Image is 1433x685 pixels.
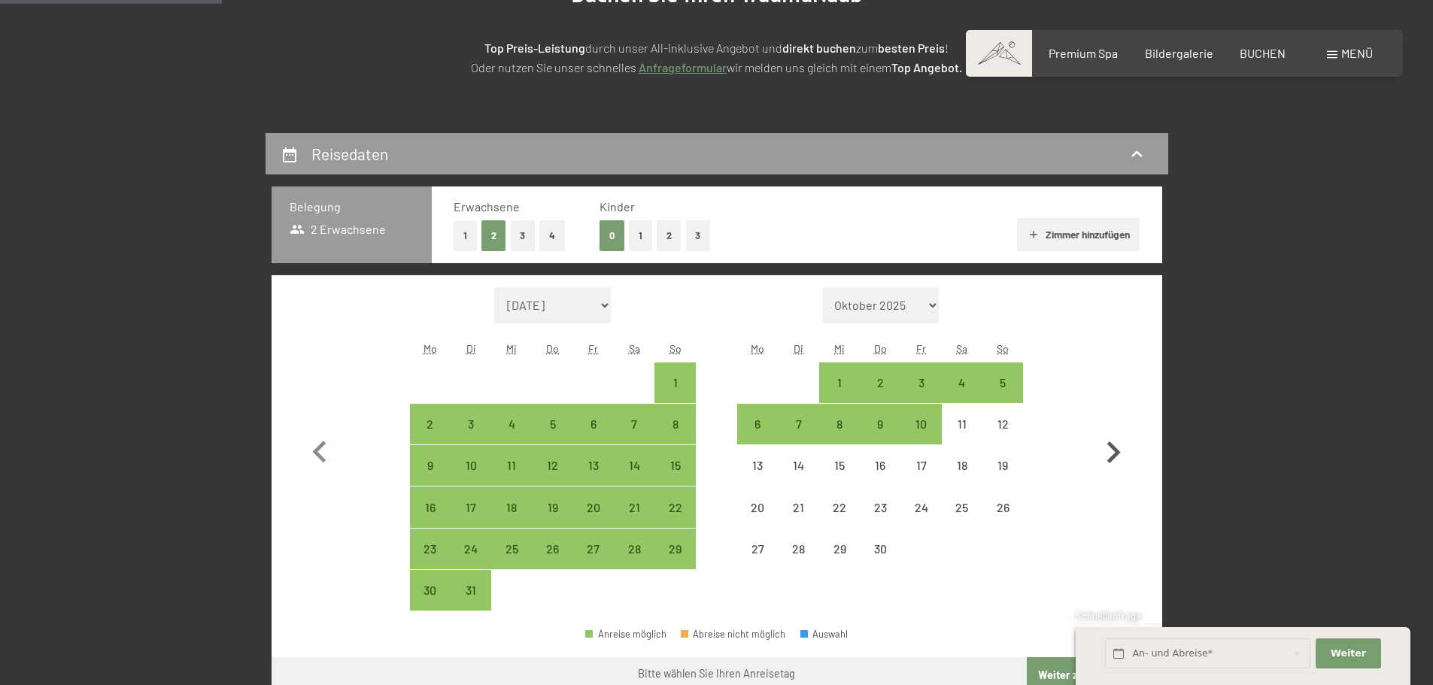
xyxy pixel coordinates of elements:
[573,529,614,569] div: Anreise möglich
[573,404,614,444] div: Fri Mar 06 2026
[451,404,491,444] div: Anreise möglich
[451,445,491,486] div: Tue Mar 10 2026
[491,529,532,569] div: Anreise möglich
[860,445,900,486] div: Anreise nicht möglich
[819,362,860,403] div: Anreise möglich
[454,199,520,214] span: Erwachsene
[533,404,573,444] div: Anreise möglich
[819,529,860,569] div: Wed Apr 29 2026
[411,502,449,539] div: 16
[819,486,860,527] div: Wed Apr 22 2026
[575,543,612,580] div: 27
[600,220,624,251] button: 0
[902,377,940,414] div: 3
[943,502,981,539] div: 25
[533,486,573,527] div: Anreise möglich
[575,418,612,456] div: 6
[656,418,694,456] div: 8
[681,629,786,639] div: Abreise nicht möglich
[861,418,899,456] div: 9
[573,486,614,527] div: Anreise möglich
[819,486,860,527] div: Anreise nicht möglich
[451,570,491,611] div: Tue Mar 31 2026
[452,418,490,456] div: 3
[533,529,573,569] div: Thu Mar 26 2026
[614,529,654,569] div: Anreise möglich
[956,342,967,355] abbr: Samstag
[410,445,451,486] div: Mon Mar 09 2026
[916,342,926,355] abbr: Freitag
[410,404,451,444] div: Anreise möglich
[629,342,640,355] abbr: Samstag
[311,144,388,163] h2: Reisedaten
[585,629,666,639] div: Anreise möglich
[737,445,778,486] div: Mon Apr 13 2026
[614,404,654,444] div: Anreise möglich
[902,418,940,456] div: 10
[654,404,695,444] div: Sun Mar 08 2026
[493,418,530,456] div: 4
[657,220,682,251] button: 2
[900,404,941,444] div: Anreise möglich
[1331,647,1366,660] span: Weiter
[493,502,530,539] div: 18
[984,418,1022,456] div: 12
[491,445,532,486] div: Wed Mar 11 2026
[452,459,490,497] div: 10
[573,404,614,444] div: Anreise möglich
[1316,638,1380,669] button: Weiter
[410,570,451,611] div: Anreise möglich
[900,486,941,527] div: Anreise nicht möglich
[737,404,778,444] div: Anreise möglich
[410,570,451,611] div: Mon Mar 30 2026
[290,221,387,238] span: 2 Erwachsene
[491,404,532,444] div: Wed Mar 04 2026
[411,584,449,622] div: 30
[424,342,437,355] abbr: Montag
[860,404,900,444] div: Anreise möglich
[493,459,530,497] div: 11
[739,543,776,580] div: 27
[573,445,614,486] div: Fri Mar 13 2026
[819,445,860,486] div: Wed Apr 15 2026
[942,486,982,527] div: Anreise nicht möglich
[819,445,860,486] div: Anreise nicht möglich
[819,362,860,403] div: Wed Apr 01 2026
[534,502,572,539] div: 19
[491,404,532,444] div: Anreise möglich
[819,404,860,444] div: Wed Apr 08 2026
[739,502,776,539] div: 20
[534,459,572,497] div: 12
[891,60,962,74] strong: Top Angebot.
[534,543,572,580] div: 26
[984,502,1022,539] div: 26
[739,418,776,456] div: 6
[861,459,899,497] div: 16
[656,543,694,580] div: 29
[533,445,573,486] div: Anreise möglich
[1017,218,1140,251] button: Zimmer hinzufügen
[466,342,476,355] abbr: Dienstag
[298,287,342,611] button: Vorheriger Monat
[656,459,694,497] div: 15
[874,342,887,355] abbr: Donnerstag
[942,362,982,403] div: Anreise möglich
[614,486,654,527] div: Anreise möglich
[942,404,982,444] div: Sat Apr 11 2026
[451,529,491,569] div: Tue Mar 24 2026
[819,404,860,444] div: Anreise möglich
[575,502,612,539] div: 20
[739,459,776,497] div: 13
[779,486,819,527] div: Tue Apr 21 2026
[794,342,803,355] abbr: Dienstag
[737,445,778,486] div: Anreise nicht möglich
[654,529,695,569] div: Sun Mar 29 2026
[779,486,819,527] div: Anreise nicht möglich
[860,529,900,569] div: Thu Apr 30 2026
[902,502,940,539] div: 24
[779,445,819,486] div: Anreise nicht möglich
[982,486,1023,527] div: Anreise nicht möglich
[779,445,819,486] div: Tue Apr 14 2026
[451,404,491,444] div: Tue Mar 03 2026
[1145,46,1213,60] a: Bildergalerie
